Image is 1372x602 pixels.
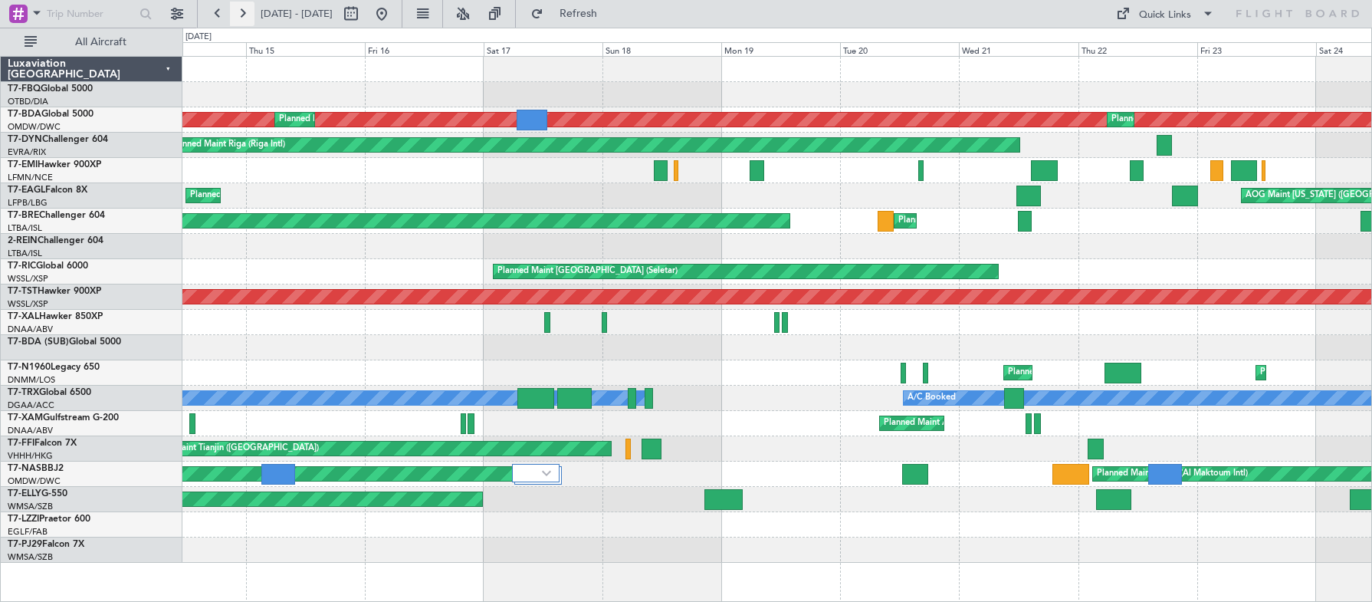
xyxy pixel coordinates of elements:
div: Tue 20 [840,42,959,56]
a: OTBD/DIA [8,96,48,107]
a: T7-BDA (SUB)Global 5000 [8,337,121,347]
a: OMDW/DWC [8,121,61,133]
input: Trip Number [47,2,135,25]
a: OMDW/DWC [8,475,61,487]
span: T7-BDA (SUB) [8,337,69,347]
span: T7-DYN [8,135,42,144]
span: T7-N1960 [8,363,51,372]
button: Quick Links [1108,2,1222,26]
a: WSSL/XSP [8,273,48,285]
span: T7-EAGL [8,186,45,195]
div: [DATE] [185,31,212,44]
button: All Aircraft [17,30,166,54]
a: T7-XALHawker 850XP [8,312,103,321]
div: Planned Maint Lagos ([PERSON_NAME]) [1008,361,1167,384]
a: WSSL/XSP [8,298,48,310]
a: T7-TSTHawker 900XP [8,287,101,296]
span: T7-BDA [8,110,41,119]
a: DNMM/LOS [8,374,55,386]
span: T7-XAM [8,413,43,423]
div: Planned Maint Nice ([GEOGRAPHIC_DATA]) [898,209,1069,232]
div: Planned Maint [US_STATE] ([GEOGRAPHIC_DATA]) [190,184,387,207]
a: T7-RICGlobal 6000 [8,262,88,271]
a: T7-ELLYG-550 [8,489,67,498]
a: WMSA/SZB [8,501,53,512]
div: Wed 14 [126,42,245,56]
div: Fri 23 [1197,42,1316,56]
a: DNAA/ABV [8,324,53,335]
div: Planned Maint Dubai (Al Maktoum Intl) [279,108,430,131]
div: Sun 18 [602,42,721,56]
div: Planned Maint Abuja ([PERSON_NAME] Intl) [884,412,1056,435]
span: T7-PJ29 [8,540,42,549]
span: T7-FFI [8,439,34,448]
a: T7-FFIFalcon 7X [8,439,77,448]
a: T7-EAGLFalcon 8X [8,186,87,195]
div: Sat 17 [484,42,602,56]
span: T7-TST [8,287,38,296]
a: EVRA/RIX [8,146,46,158]
div: Planned Maint Riga (Riga Intl) [170,133,285,156]
a: T7-FBQGlobal 5000 [8,84,93,94]
span: T7-TRX [8,388,39,397]
div: Fri 16 [365,42,484,56]
a: WMSA/SZB [8,551,53,563]
a: 2-REINChallenger 604 [8,236,103,245]
a: T7-TRXGlobal 6500 [8,388,91,397]
div: Planned Maint Dubai (Al Maktoum Intl) [1111,108,1262,131]
a: T7-BDAGlobal 5000 [8,110,94,119]
span: 2-REIN [8,236,38,245]
a: LTBA/ISL [8,222,42,234]
a: LTBA/ISL [8,248,42,259]
button: Refresh [524,2,615,26]
div: Thu 22 [1078,42,1197,56]
div: Planned Maint Dubai (Al Maktoum Intl) [1097,462,1248,485]
a: T7-LZZIPraetor 600 [8,515,90,524]
a: T7-BREChallenger 604 [8,211,105,220]
span: [DATE] - [DATE] [261,7,333,21]
div: Mon 19 [721,42,840,56]
span: T7-FBQ [8,84,41,94]
div: Planned Maint Tianjin ([GEOGRAPHIC_DATA]) [140,437,319,460]
span: All Aircraft [40,37,162,48]
a: T7-NASBBJ2 [8,464,64,473]
div: Planned Maint [GEOGRAPHIC_DATA] (Seletar) [497,260,678,283]
div: Thu 15 [246,42,365,56]
a: EGLF/FAB [8,526,48,538]
a: T7-EMIHawker 900XP [8,160,101,169]
span: T7-BRE [8,211,39,220]
a: VHHH/HKG [8,450,53,462]
span: T7-ELLY [8,489,41,498]
a: T7-N1960Legacy 650 [8,363,100,372]
a: T7-XAMGulfstream G-200 [8,413,119,423]
a: LFMN/NCE [8,172,53,183]
span: T7-NAS [8,464,41,473]
div: A/C Booked [908,387,956,410]
a: DNAA/ABV [8,425,53,436]
a: LFPB/LBG [8,197,48,209]
img: arrow-gray.svg [542,470,551,476]
span: T7-XAL [8,312,39,321]
span: T7-LZZI [8,515,39,524]
a: T7-PJ29Falcon 7X [8,540,84,549]
span: Refresh [547,8,611,19]
div: Wed 21 [959,42,1078,56]
div: Quick Links [1139,8,1191,23]
span: T7-RIC [8,262,36,271]
span: T7-EMI [8,160,38,169]
a: DGAA/ACC [8,400,54,411]
a: T7-DYNChallenger 604 [8,135,108,144]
